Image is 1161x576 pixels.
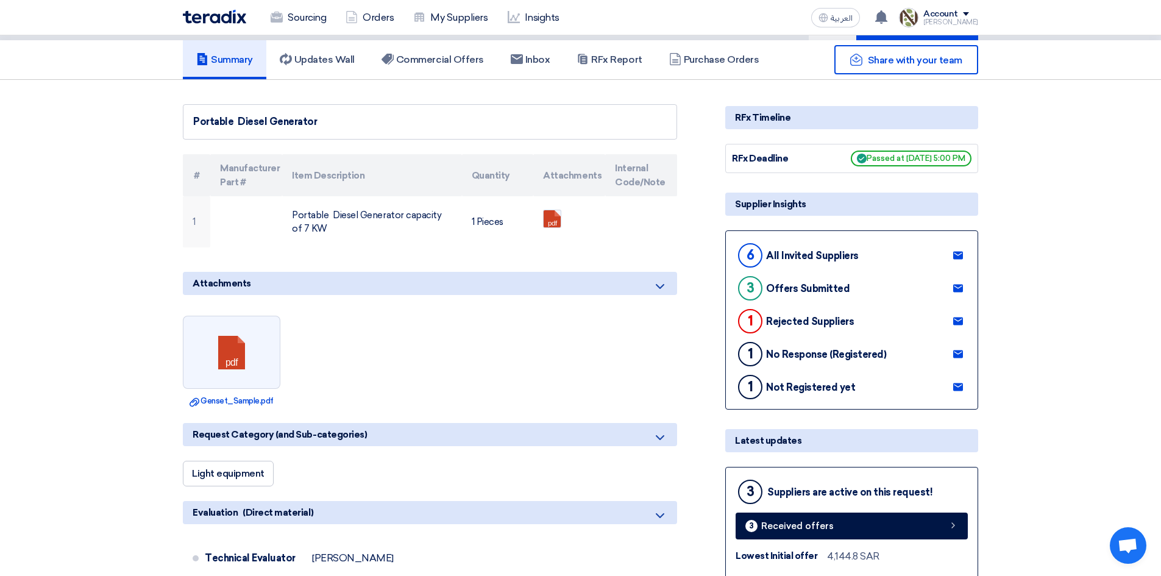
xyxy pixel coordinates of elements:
[738,375,762,399] div: 1
[462,196,534,247] td: 1 Pieces
[738,309,762,333] div: 1
[669,54,759,66] h5: Purchase Orders
[761,522,834,531] span: Received offers
[183,40,266,79] a: Summary
[831,14,853,23] span: العربية
[738,342,762,366] div: 1
[544,210,641,283] a: Genset_Sample_1757510331578.pdf
[261,4,336,31] a: Sourcing
[732,152,823,166] div: RFx Deadline
[266,40,368,79] a: Updates Wall
[563,40,655,79] a: RFx Report
[183,154,210,196] th: #
[827,549,879,564] div: 4,144.8 SAR
[766,283,850,294] div: Offers Submitted
[193,428,367,441] span: Request Category (and Sub-categories)
[766,316,854,327] div: Rejected Suppliers
[498,4,569,31] a: Insights
[186,395,277,407] a: Genset_Sample.pdf
[368,40,497,79] a: Commercial Offers
[183,10,246,24] img: Teradix logo
[868,54,962,66] span: Share with your team
[192,468,265,479] span: Light equipment
[745,520,758,532] div: 3
[851,151,971,166] span: Passed at [DATE] 5:00 PM
[243,506,313,519] span: (Direct material)
[533,154,605,196] th: Attachments
[205,544,302,573] div: Technical Evaluator
[736,549,827,563] div: Lowest Initial offer
[282,154,461,196] th: Item Description
[280,54,355,66] h5: Updates Wall
[196,54,253,66] h5: Summary
[736,513,968,539] a: 3 Received offers
[899,8,918,27] img: Screenshot___1756930143446.png
[193,115,667,129] div: Portable Diesel Generator
[462,154,534,196] th: Quantity
[766,250,859,261] div: All Invited Suppliers
[511,54,550,66] h5: Inbox
[382,54,484,66] h5: Commercial Offers
[210,154,282,196] th: Manufacturer Part #
[193,277,251,290] span: Attachments
[312,552,394,564] div: [PERSON_NAME]
[766,382,855,393] div: Not Registered yet
[923,9,958,20] div: Account
[725,429,978,452] div: Latest updates
[1110,527,1146,564] div: Open chat
[336,4,403,31] a: Orders
[282,196,461,247] td: Portable Diesel Generator capacity of 7 KW
[738,243,762,268] div: 6
[656,40,773,79] a: Purchase Orders
[725,106,978,129] div: RFx Timeline
[738,480,762,504] div: 3
[183,196,210,247] td: 1
[811,8,860,27] button: العربية
[738,276,762,300] div: 3
[767,486,932,498] div: Suppliers are active on this request!
[725,193,978,216] div: Supplier Insights
[403,4,497,31] a: My Suppliers
[766,349,886,360] div: No Response (Registered)
[923,19,978,26] div: [PERSON_NAME]
[193,506,238,519] span: Evaluation
[605,154,677,196] th: Internal Code/Note
[497,40,564,79] a: Inbox
[577,54,642,66] h5: RFx Report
